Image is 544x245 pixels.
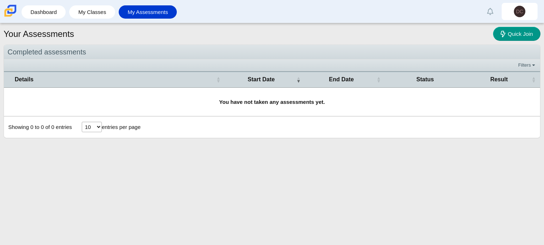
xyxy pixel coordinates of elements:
span: Status [416,76,434,82]
span: Start Date : Activate to remove sorting [296,72,301,87]
img: Carmen School of Science & Technology [3,3,18,18]
a: Carmen School of Science & Technology [3,13,18,19]
span: Result [490,76,508,82]
span: Details [15,76,33,82]
span: End Date [329,76,354,82]
div: Showing 0 to 0 of 0 entries [4,116,72,138]
span: Details : Activate to sort [216,72,221,87]
span: Start Date [248,76,275,82]
a: Dashboard [25,5,62,19]
h1: Your Assessments [4,28,74,40]
span: DC [516,9,523,14]
a: Alerts [482,4,498,19]
a: My Assessments [122,5,174,19]
a: DC [502,3,538,20]
label: entries per page [102,124,141,130]
div: Completed assessments [4,45,540,59]
a: Quick Join [493,27,540,41]
a: Filters [516,62,538,69]
span: Result : Activate to sort [531,72,536,87]
span: End Date : Activate to sort [377,72,381,87]
b: You have not taken any assessments yet. [219,99,325,105]
span: Quick Join [508,31,533,37]
a: My Classes [73,5,112,19]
